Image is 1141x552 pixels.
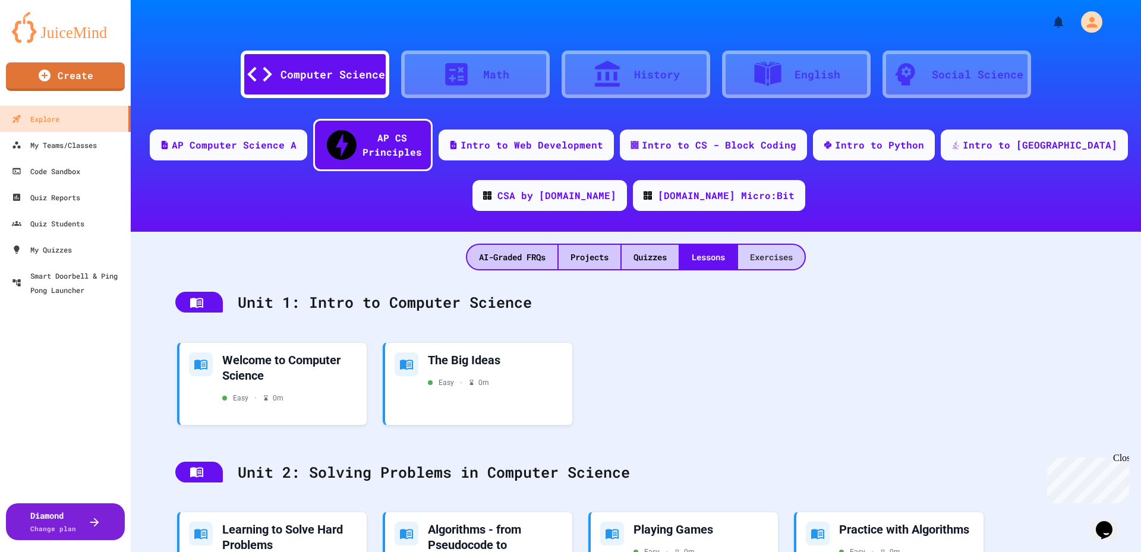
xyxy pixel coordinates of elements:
[12,138,97,152] div: My Teams/Classes
[460,377,462,388] span: •
[163,449,1108,496] div: Unit 2: Solving Problems in Computer Science
[12,216,84,231] div: Quiz Students
[280,67,385,83] div: Computer Science
[428,377,489,388] div: Easy 0 m
[1091,504,1129,540] iframe: chat widget
[839,522,974,537] div: Practice with Algorithms
[738,245,805,269] div: Exercises
[222,393,283,403] div: Easy 0 m
[5,5,82,75] div: Chat with us now!Close
[622,245,679,269] div: Quizzes
[644,191,652,200] img: CODE_logo_RGB.png
[1029,12,1068,32] div: My Notifications
[12,12,119,43] img: logo-orange.svg
[461,138,603,152] div: Intro to Web Development
[497,188,616,203] div: CSA by [DOMAIN_NAME]
[1068,8,1105,36] div: My Account
[428,352,563,368] div: The Big Ideas
[12,112,59,126] div: Explore
[6,503,125,540] button: DiamondChange plan
[559,245,620,269] div: Projects
[932,67,1023,83] div: Social Science
[30,524,76,533] span: Change plan
[12,190,80,204] div: Quiz Reports
[12,242,72,257] div: My Quizzes
[12,269,126,297] div: Smart Doorbell & Ping Pong Launcher
[642,138,796,152] div: Intro to CS - Block Coding
[483,67,509,83] div: Math
[12,164,80,178] div: Code Sandbox
[6,62,125,91] a: Create
[633,522,768,537] div: Playing Games
[658,188,795,203] div: [DOMAIN_NAME] Micro:Bit
[835,138,924,152] div: Intro to Python
[680,245,737,269] div: Lessons
[163,279,1108,326] div: Unit 1: Intro to Computer Science
[30,509,76,534] div: Diamond
[1042,453,1129,503] iframe: chat widget
[172,138,297,152] div: AP Computer Science A
[363,131,422,159] div: AP CS Principles
[467,245,557,269] div: AI-Graded FRQs
[483,191,491,200] img: CODE_logo_RGB.png
[963,138,1117,152] div: Intro to [GEOGRAPHIC_DATA]
[222,352,357,383] div: Welcome to Computer Science
[634,67,680,83] div: History
[795,67,840,83] div: English
[254,393,257,403] span: •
